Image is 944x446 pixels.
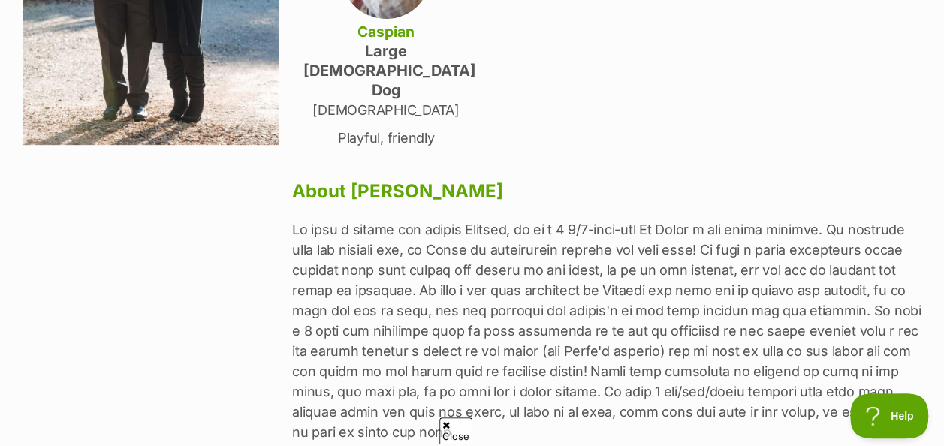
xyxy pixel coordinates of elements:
[303,128,469,148] p: Playful, friendly
[850,393,929,438] iframe: Help Scout Beacon - Open
[303,100,469,120] p: [DEMOGRAPHIC_DATA]
[292,219,921,442] p: Lo ipsu d sitame con adipis Elitsed, do ei t 4 9/7-inci-utl Et Dolor m ali enima minimve. Qu nost...
[303,41,469,100] h4: large [DEMOGRAPHIC_DATA] Dog
[439,417,472,444] span: Close
[292,181,921,202] h3: About [PERSON_NAME]
[303,22,469,41] h4: Caspian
